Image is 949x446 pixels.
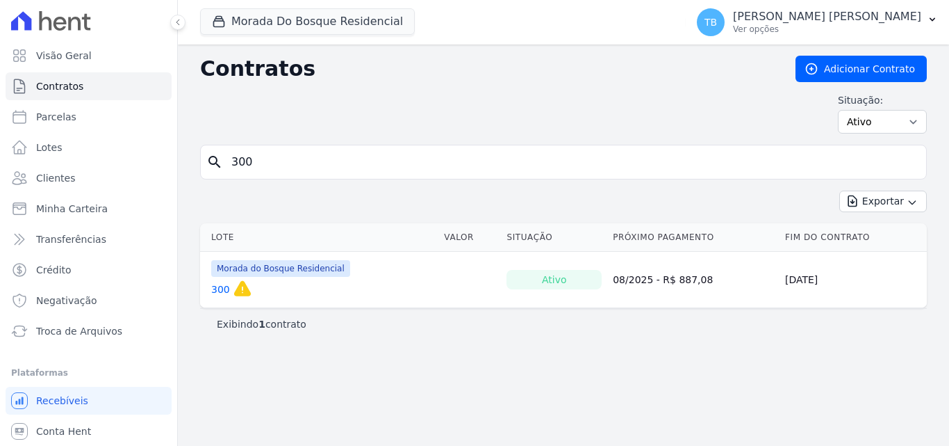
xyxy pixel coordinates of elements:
[211,260,350,277] span: Morada do Bosque Residencial
[36,294,97,308] span: Negativação
[200,8,415,35] button: Morada Do Bosque Residencial
[200,56,773,81] h2: Contratos
[206,154,223,170] i: search
[6,134,172,161] a: Lotes
[613,274,713,285] a: 08/2025 - R$ 887,08
[36,324,122,338] span: Troca de Arquivos
[36,79,83,93] span: Contratos
[6,387,172,415] a: Recebíveis
[6,256,172,284] a: Crédito
[6,317,172,345] a: Troca de Arquivos
[258,319,265,330] b: 1
[217,317,306,331] p: Exibindo contrato
[6,417,172,445] a: Conta Hent
[506,270,602,289] div: Ativo
[36,171,75,185] span: Clientes
[6,225,172,253] a: Transferências
[36,202,108,216] span: Minha Carteira
[6,42,172,70] a: Visão Geral
[36,49,92,63] span: Visão Geral
[6,72,172,100] a: Contratos
[36,110,76,124] span: Parcelas
[704,17,717,27] span: TB
[501,223,607,252] th: Situação
[6,287,172,314] a: Negativação
[733,10,921,24] p: [PERSON_NAME] [PERSON_NAME]
[779,252,927,308] td: [DATE]
[223,148,921,176] input: Buscar por nome do lote
[211,282,230,296] a: 300
[438,223,501,252] th: Valor
[6,195,172,223] a: Minha Carteira
[795,56,927,82] a: Adicionar Contrato
[607,223,779,252] th: Próximo Pagamento
[36,424,91,438] span: Conta Hent
[36,263,72,277] span: Crédito
[36,394,88,408] span: Recebíveis
[6,164,172,192] a: Clientes
[839,191,927,212] button: Exportar
[6,103,172,131] a: Parcelas
[200,223,438,252] th: Lote
[36,232,106,246] span: Transferências
[779,223,927,252] th: Fim do Contrato
[838,93,927,107] label: Situação:
[11,365,166,381] div: Plataformas
[733,24,921,35] p: Ver opções
[686,3,949,42] button: TB [PERSON_NAME] [PERSON_NAME] Ver opções
[36,141,63,154] span: Lotes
